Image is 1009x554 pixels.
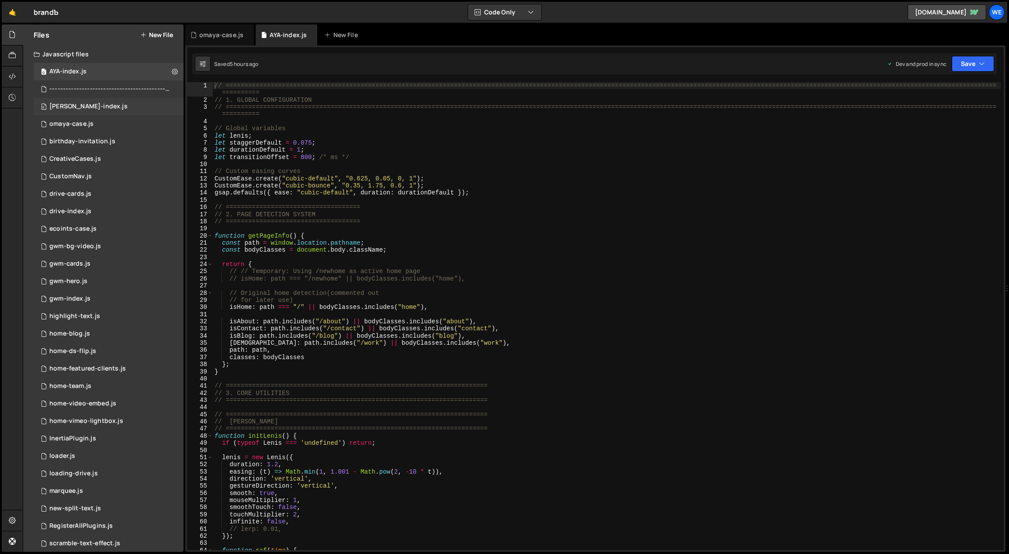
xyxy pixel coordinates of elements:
[187,390,213,397] div: 42
[187,189,213,196] div: 14
[187,161,213,168] div: 10
[187,211,213,218] div: 17
[187,361,213,368] div: 38
[23,45,184,63] div: Javascript files
[324,31,361,39] div: New File
[214,60,259,68] div: Saved
[34,325,184,343] div: 12095/40244.js
[34,238,184,255] div: 12095/33534.js
[989,4,1005,20] a: We
[187,146,213,153] div: 8
[140,31,173,38] button: New File
[230,60,259,68] div: 5 hours ago
[49,365,126,373] div: home-featured-clients.js
[187,518,213,525] div: 60
[187,225,213,232] div: 19
[187,132,213,139] div: 6
[187,339,213,346] div: 35
[41,104,46,111] span: 0
[49,225,97,233] div: ecoints-case.js
[187,154,213,161] div: 9
[49,85,170,93] div: ------------------------------------------------.js
[887,60,947,68] div: Dev and prod in sync
[49,330,90,338] div: home-blog.js
[49,347,96,355] div: home-ds-flip.js
[187,282,213,289] div: 27
[187,425,213,432] div: 47
[187,318,213,325] div: 32
[187,482,213,489] div: 55
[49,103,128,111] div: [PERSON_NAME]-index.js
[49,120,94,128] div: omaya-case.js
[34,412,184,430] div: 12095/38008.js
[187,433,213,440] div: 48
[187,290,213,297] div: 28
[187,275,213,282] div: 26
[187,104,213,118] div: 3
[187,254,213,261] div: 23
[908,4,986,20] a: [DOMAIN_NAME]
[468,4,541,20] button: Code Only
[187,368,213,375] div: 39
[187,411,213,418] div: 45
[34,133,184,150] div: 12095/46212.js
[49,260,90,268] div: gwm-cards.js
[187,239,213,246] div: 21
[34,343,184,360] div: 12095/37997.js
[187,118,213,125] div: 4
[34,482,184,500] div: 12095/29478.js
[34,447,184,465] div: 12095/31005.js
[49,295,90,303] div: gwm-index.js
[187,232,213,239] div: 20
[34,80,187,98] div: 12095/46699.js
[34,517,184,535] div: 12095/31221.js
[34,465,184,482] div: 12095/36196.js
[187,139,213,146] div: 7
[34,500,184,517] div: 12095/39580.js
[187,533,213,540] div: 62
[187,475,213,482] div: 54
[34,273,184,290] div: 12095/34889.js
[187,526,213,533] div: 61
[34,185,184,203] div: 12095/35235.js
[187,375,213,382] div: 40
[34,30,49,40] h2: Files
[49,312,100,320] div: highlight-text.js
[187,397,213,404] div: 43
[2,2,23,23] a: 🤙
[187,490,213,497] div: 56
[49,452,75,460] div: loader.js
[187,418,213,425] div: 46
[34,203,184,220] div: 12095/35237.js
[187,204,213,211] div: 16
[34,150,184,168] div: 12095/31445.js
[34,98,184,115] div: 12095/46624.js
[187,540,213,547] div: 63
[34,430,184,447] div: 12095/29323.js
[187,82,213,97] div: 1
[49,155,101,163] div: CreativeCases.js
[34,115,184,133] div: 12095/46345.js
[187,404,213,411] div: 44
[34,7,59,17] div: brandЪ
[49,487,83,495] div: marquee.js
[187,125,213,132] div: 5
[49,208,91,215] div: drive-index.js
[34,377,184,395] div: 12095/39251.js
[187,332,213,339] div: 34
[187,246,213,253] div: 22
[187,218,213,225] div: 18
[187,497,213,504] div: 57
[34,255,184,273] div: 12095/34673.js
[187,346,213,353] div: 36
[199,31,243,39] div: omaya-case.js
[187,461,213,468] div: 52
[187,304,213,311] div: 30
[49,470,98,478] div: loading-drive.js
[34,395,184,412] div: 12095/29427.js
[49,173,92,180] div: CustomNav.js
[34,360,184,377] div: 12095/38421.js
[187,468,213,475] div: 53
[34,220,184,238] div: 12095/39566.js
[187,182,213,189] div: 13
